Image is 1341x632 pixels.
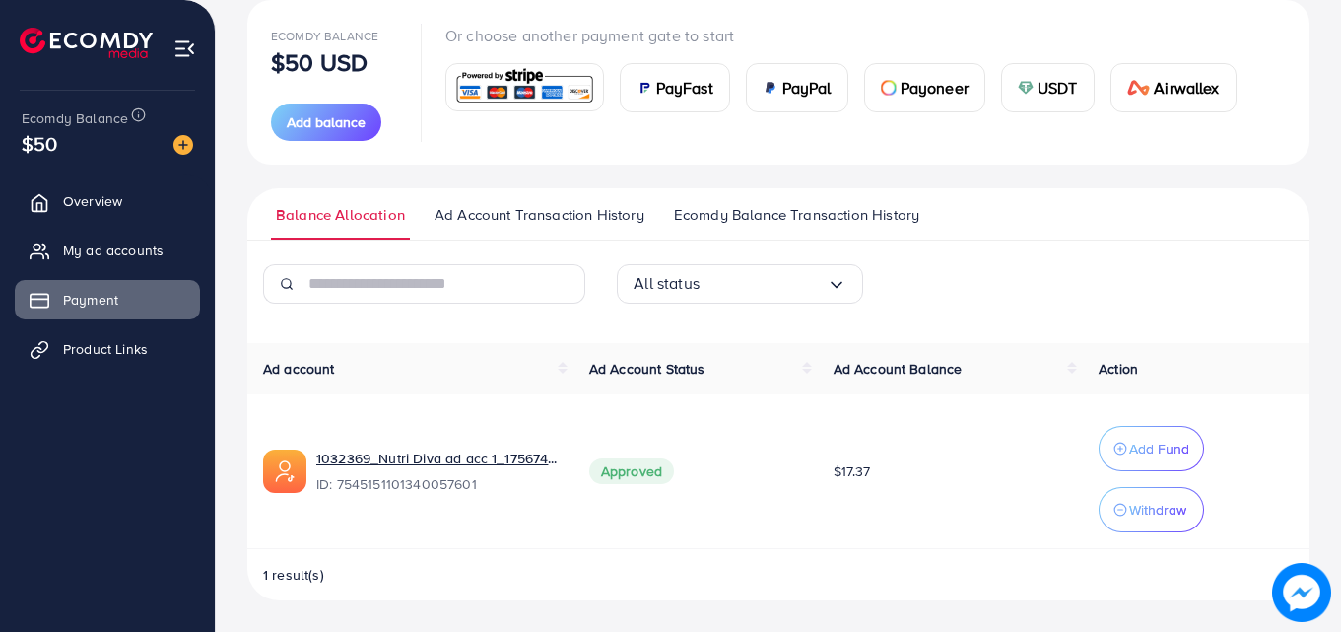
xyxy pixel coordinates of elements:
a: card [445,63,604,111]
div: Search for option [617,264,863,304]
img: card [1018,80,1034,96]
button: Withdraw [1099,487,1204,532]
span: Action [1099,359,1138,379]
img: ic-ads-acc.e4c84228.svg [263,450,306,493]
span: $17.37 [834,461,871,481]
span: Overview [63,191,122,211]
a: Product Links [15,329,200,369]
span: Ecomdy Balance [271,28,378,44]
img: card [881,80,897,96]
p: Withdraw [1129,498,1186,522]
span: PayFast [656,76,713,100]
span: Ecomdy Balance Transaction History [674,204,919,226]
button: Add balance [271,104,381,141]
img: logo [20,28,153,58]
span: Product Links [63,339,148,359]
img: card [637,80,652,96]
span: Ad account [263,359,335,379]
p: Add Fund [1129,437,1189,460]
span: USDT [1038,76,1078,100]
a: cardUSDT [1001,63,1095,112]
div: <span class='underline'>1032369_Nutri Diva ad acc 1_1756742432079</span></br>7545151101340057601 [316,449,558,494]
span: Ad Account Transaction History [435,204,644,226]
img: card [452,66,597,108]
a: cardAirwallex [1110,63,1237,112]
span: 1 result(s) [263,565,324,585]
img: image [173,135,193,155]
span: Ecomdy Balance [22,108,128,128]
img: card [763,80,778,96]
img: image [1272,563,1331,622]
button: Add Fund [1099,426,1204,471]
span: ID: 7545151101340057601 [316,474,558,494]
span: $50 [22,129,57,158]
span: Ad Account Balance [834,359,963,379]
a: Overview [15,181,200,221]
span: My ad accounts [63,241,164,260]
a: 1032369_Nutri Diva ad acc 1_1756742432079 [316,449,558,468]
span: PayPal [782,76,832,100]
span: Payoneer [901,76,969,100]
span: Ad Account Status [589,359,705,379]
a: Payment [15,280,200,319]
p: Or choose another payment gate to start [445,24,1252,47]
span: Add balance [287,112,366,132]
span: All status [634,268,700,299]
img: menu [173,37,196,60]
p: $50 USD [271,50,368,74]
a: cardPayPal [746,63,848,112]
span: Airwallex [1154,76,1219,100]
span: Approved [589,458,674,484]
img: card [1127,80,1151,96]
input: Search for option [700,268,827,299]
span: Payment [63,290,118,310]
a: My ad accounts [15,231,200,270]
a: cardPayFast [620,63,730,112]
span: Balance Allocation [276,204,405,226]
a: cardPayoneer [864,63,985,112]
